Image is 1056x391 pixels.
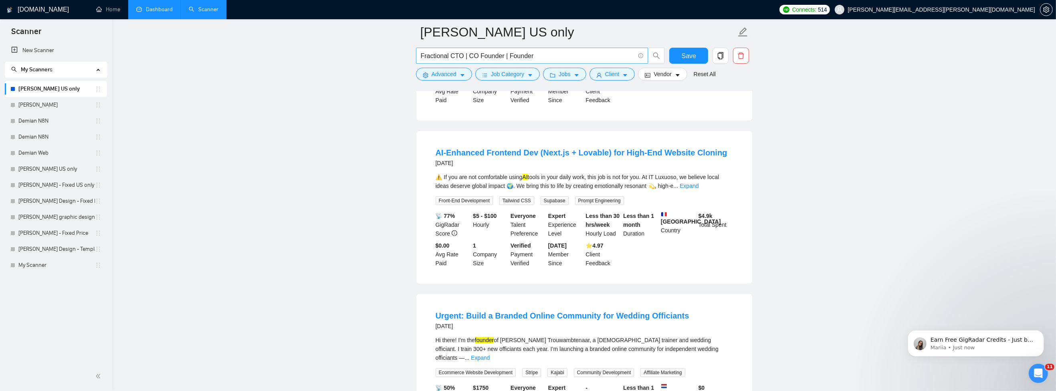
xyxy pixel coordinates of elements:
b: [DATE] [548,242,567,249]
a: Demian Web [18,145,95,161]
li: Mariia Dev - Fixed Price [5,225,107,241]
span: holder [95,102,101,108]
div: [DATE] [436,321,689,331]
a: dashboardDashboard [136,6,173,13]
span: holder [95,182,101,188]
span: My Scanners [21,66,52,73]
li: Demian Dev [5,97,107,113]
li: Iryna Design - Fixed Price [5,193,107,209]
span: caret-down [527,72,533,78]
span: Community Development [574,368,634,377]
mark: founder [475,337,494,343]
span: info-circle [638,53,644,58]
b: Everyone [511,385,536,391]
span: user [837,7,842,12]
b: [GEOGRAPHIC_DATA] [661,212,721,225]
span: ... [674,183,678,189]
a: [PERSON_NAME] - Fixed Price [18,225,95,241]
div: Member Since [547,78,584,105]
div: Talent Preference [509,212,547,238]
div: GigRadar Score [434,212,472,238]
iframe: Intercom notifications message [896,313,1056,369]
a: [PERSON_NAME] - Fixed US only [18,177,95,193]
span: search [649,52,664,59]
li: Iryna graphic design [5,209,107,225]
div: Country [659,212,697,238]
span: idcard [645,72,650,78]
div: Hourly Load [584,212,622,238]
span: caret-down [622,72,628,78]
span: holder [95,86,101,92]
a: searchScanner [189,6,218,13]
div: Experience Level [547,212,584,238]
li: My Scanner [5,257,107,273]
input: Search Freelance Jobs... [421,51,635,61]
li: Demian Web [5,145,107,161]
span: setting [1040,6,1052,13]
span: holder [95,262,101,268]
img: 🇫🇷 [661,212,667,217]
li: Herman DevOps US only [5,161,107,177]
a: My Scanner [18,257,95,273]
span: Jobs [559,70,571,79]
a: [PERSON_NAME] Design - Fixed Price [18,193,95,209]
a: AI-Enhanced Frontend Dev (Next.js + Lovable) for High-End Website Cloning [436,148,727,157]
span: holder [95,118,101,124]
img: 🇳🇱 [661,383,667,389]
span: 11 [1045,364,1054,370]
b: Everyone [511,213,536,219]
span: search [11,67,17,72]
span: My Scanners [11,66,52,73]
span: Connects: [792,5,816,14]
span: edit [738,27,748,37]
li: Iryna Design - Template [5,241,107,257]
span: ... [464,355,469,361]
button: folderJobscaret-down [543,68,586,81]
button: barsJob Categorycaret-down [475,68,540,81]
b: $ 4.9k [699,213,713,219]
img: logo [7,4,12,16]
button: copy [713,48,729,64]
span: double-left [95,372,103,380]
a: Urgent: Build a Branded Online Community for Wedding Officiants [436,311,689,320]
span: Scanner [5,26,48,42]
b: Less than 1 month [623,213,654,228]
div: [DATE] [436,158,727,168]
div: Payment Verified [509,78,547,105]
iframe: Intercom live chat [1029,364,1048,383]
span: Tailwind CSS [499,196,534,205]
li: Herman Dev - Fixed US only [5,177,107,193]
b: 📡 77% [436,213,455,219]
button: Save [669,48,708,64]
b: Verified [511,242,531,249]
b: ⭐️ 4.97 [586,242,604,249]
div: Payment Verified [509,241,547,268]
b: $ 0 [699,385,705,391]
a: Demian N8N [18,113,95,129]
span: Kajabi [547,368,567,377]
b: $ 1750 [473,385,489,391]
button: settingAdvancedcaret-down [416,68,472,81]
b: Less than 30 hrs/week [586,213,620,228]
li: Demian N8N [5,113,107,129]
a: [PERSON_NAME] Design - Template [18,241,95,257]
span: Affiliate Marketing [640,368,685,377]
b: - [586,385,588,391]
div: Company Size [471,78,509,105]
span: Supabase [541,196,569,205]
b: $5 - $100 [473,213,497,219]
span: delete [733,52,749,59]
b: 📡 50% [436,385,455,391]
span: holder [95,166,101,172]
span: Front-End Development [436,196,493,205]
a: [PERSON_NAME] US only [18,81,95,97]
button: search [648,48,664,64]
span: holder [95,230,101,236]
div: Client Feedback [584,241,622,268]
b: $0.00 [436,242,450,249]
a: Expand [680,183,699,189]
div: Company Size [471,241,509,268]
